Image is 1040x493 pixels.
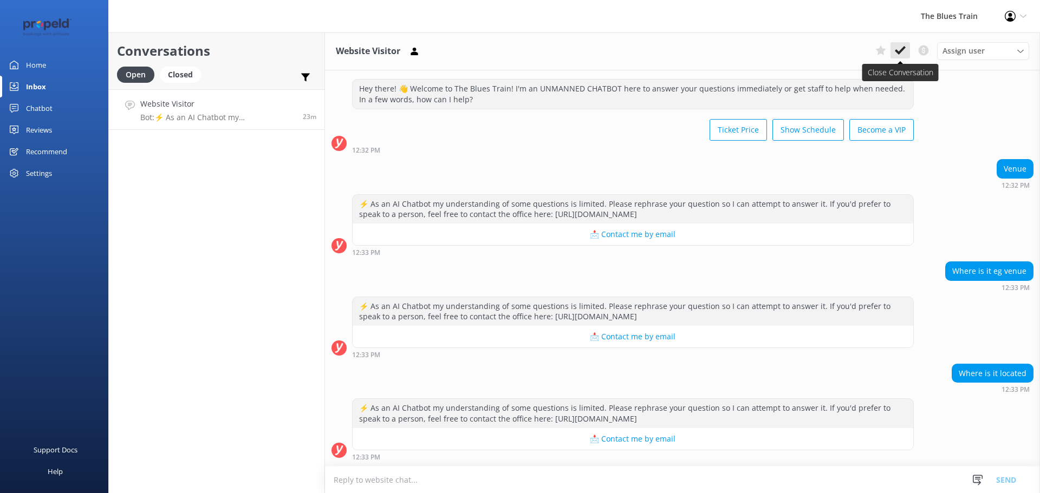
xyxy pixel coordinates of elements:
[160,67,201,83] div: Closed
[352,146,914,154] div: Sep 30 2025 12:32pm (UTC +10:00) Australia/Sydney
[1002,285,1030,291] strong: 12:33 PM
[26,97,53,119] div: Chatbot
[353,428,913,450] button: 📩 Contact me by email
[352,352,380,358] strong: 12:33 PM
[945,284,1033,291] div: Sep 30 2025 12:33pm (UTC +10:00) Australia/Sydney
[352,147,380,154] strong: 12:32 PM
[849,119,914,141] button: Become a VIP
[336,44,400,58] h3: Website Visitor
[937,42,1029,60] div: Assign User
[997,160,1033,178] div: Venue
[352,248,914,256] div: Sep 30 2025 12:33pm (UTC +10:00) Australia/Sydney
[353,399,913,428] div: ⚡ As an AI Chatbot my understanding of some questions is limited. Please rephrase your question s...
[16,18,79,36] img: 12-1677471078.png
[34,439,77,461] div: Support Docs
[26,119,52,141] div: Reviews
[946,262,1033,280] div: Where is it eg venue
[353,195,913,224] div: ⚡ As an AI Chatbot my understanding of some questions is limited. Please rephrase your question s...
[1002,386,1030,393] strong: 12:33 PM
[353,224,913,245] button: 📩 Contact me by email
[117,41,316,61] h2: Conversations
[26,76,46,97] div: Inbox
[952,364,1033,383] div: Where is it located
[26,54,46,76] div: Home
[26,162,52,184] div: Settings
[26,141,67,162] div: Recommend
[352,249,380,256] strong: 12:33 PM
[117,68,160,80] a: Open
[352,454,380,461] strong: 12:33 PM
[1002,182,1030,189] strong: 12:32 PM
[353,326,913,347] button: 📩 Contact me by email
[942,45,985,57] span: Assign user
[997,181,1033,189] div: Sep 30 2025 12:32pm (UTC +10:00) Australia/Sydney
[352,351,914,358] div: Sep 30 2025 12:33pm (UTC +10:00) Australia/Sydney
[772,119,844,141] button: Show Schedule
[109,89,324,130] a: Website VisitorBot:⚡ As an AI Chatbot my understanding of some questions is limited. Please rephr...
[140,98,295,110] h4: Website Visitor
[352,453,914,461] div: Sep 30 2025 12:33pm (UTC +10:00) Australia/Sydney
[952,385,1033,393] div: Sep 30 2025 12:33pm (UTC +10:00) Australia/Sydney
[117,67,154,83] div: Open
[710,119,767,141] button: Ticket Price
[303,112,316,121] span: Sep 30 2025 12:33pm (UTC +10:00) Australia/Sydney
[160,68,206,80] a: Closed
[353,80,913,108] div: Hey there! 👋 Welcome to The Blues Train! I'm an UNMANNED CHATBOT here to answer your questions im...
[353,297,913,326] div: ⚡ As an AI Chatbot my understanding of some questions is limited. Please rephrase your question s...
[48,461,63,482] div: Help
[140,113,295,122] p: Bot: ⚡ As an AI Chatbot my understanding of some questions is limited. Please rephrase your quest...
